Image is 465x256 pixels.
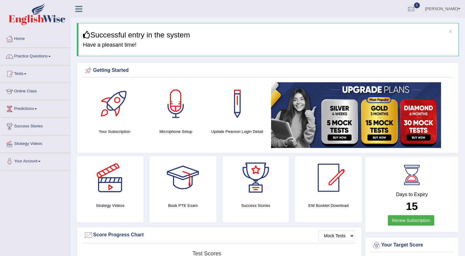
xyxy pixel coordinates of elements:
button: × [449,28,452,34]
a: Strategy Videos [0,135,70,151]
h4: Microphone Setup [148,128,204,135]
h4: Days to Expiry [372,192,452,197]
span: 0 [414,2,420,8]
h4: Update Pearson Login Detail [210,128,265,135]
div: Your Target Score [372,241,452,250]
a: Predictions [0,100,70,116]
b: 15 [406,200,418,212]
div: Getting Started [84,66,452,75]
div: Score Progress Chart [84,231,355,240]
h4: Book PTE Exam [150,202,216,209]
a: Success Stories [0,118,70,133]
a: Online Class [0,83,70,98]
h4: Have a pleasant time! [83,42,454,48]
a: Renew Subscription [388,215,434,226]
a: Home [0,30,70,46]
h3: Successful entry in the system [83,31,454,39]
h4: EW Booklet Download [295,202,362,209]
a: Your Account [0,153,70,168]
img: small5.jpg [271,82,441,148]
h4: Success Stories [223,202,289,209]
a: Practice Questions [0,48,70,63]
h4: Your Subscription [87,128,142,135]
h4: Strategy Videos [77,202,144,209]
a: Tests [0,65,70,81]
